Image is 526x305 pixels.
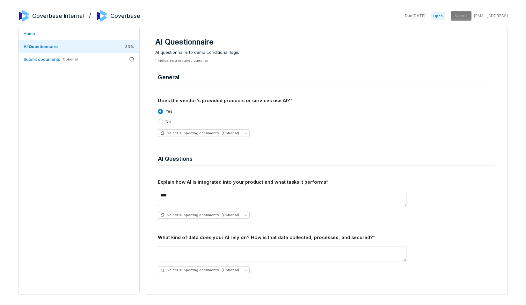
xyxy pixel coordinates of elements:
[63,57,78,62] span: Optional
[158,155,495,163] h4: AI Questions
[18,53,139,66] a: Submit documentsOptional
[155,49,497,56] span: AI questionnaire to demo conditional logic
[431,12,445,20] span: Open
[110,12,140,20] h2: Coverbase
[165,119,171,124] label: No
[158,97,495,104] div: Does the vendor's provided products or services use AI?
[32,12,84,20] h2: Coverbase Internal
[24,57,60,62] span: Submit documents
[125,44,134,49] span: 33 %
[222,213,239,217] span: (Optional)
[158,73,495,82] h4: General
[222,268,239,273] span: (Optional)
[222,131,239,136] span: (Optional)
[160,268,239,273] span: Select supporting documents
[158,234,495,241] div: What kind of data does your AI rely on? How is that data collected, processed, and secured?
[18,40,139,53] a: AI Questionnaire33%
[24,44,58,49] span: AI Questionnaire
[18,27,139,40] a: Home
[155,58,497,63] p: * indicates a required question
[89,10,91,20] h2: /
[160,131,239,136] span: Select supporting documents
[474,13,508,18] span: [EMAIL_ADDRESS]
[158,179,495,186] div: Explain how AI is integrated into your product and what tasks it performs
[405,13,426,18] span: Due [DATE]
[165,109,172,114] label: Yes
[160,213,239,217] span: Select supporting documents
[155,37,497,47] h3: AI Questionnaire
